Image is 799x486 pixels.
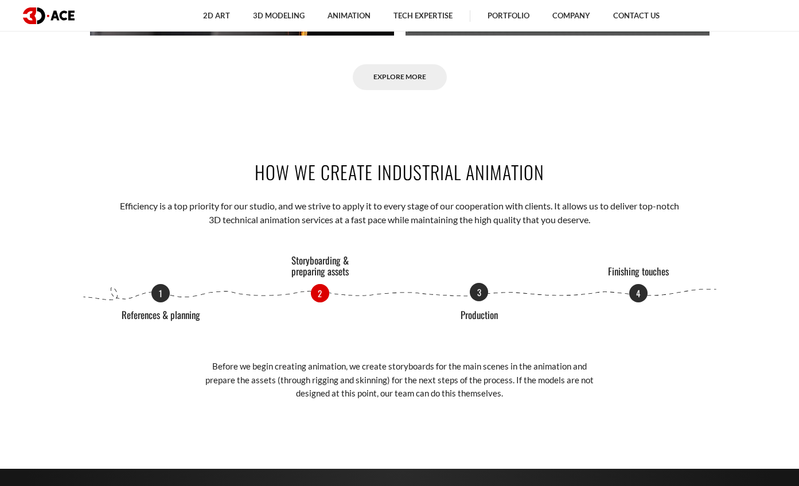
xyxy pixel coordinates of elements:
[353,64,447,90] a: Explore More
[629,284,648,302] div: Go to slide 4
[595,266,681,277] p: Finishing touches
[629,284,648,302] p: 4
[470,283,488,301] p: 3
[118,310,204,321] p: References & planning
[23,7,75,24] img: logo dark
[436,310,522,321] p: Production
[151,284,170,302] p: 1
[470,284,488,302] div: Go to slide 3
[199,360,601,400] p: Before we begin creating animation, we create storyboards for the main scenes in the animation an...
[81,159,718,185] h2: How we create industrial animation
[151,284,170,302] div: Go to slide 1
[117,199,682,227] p: Efficiency is a top priority for our studio, and we strive to apply it to every stage of our coop...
